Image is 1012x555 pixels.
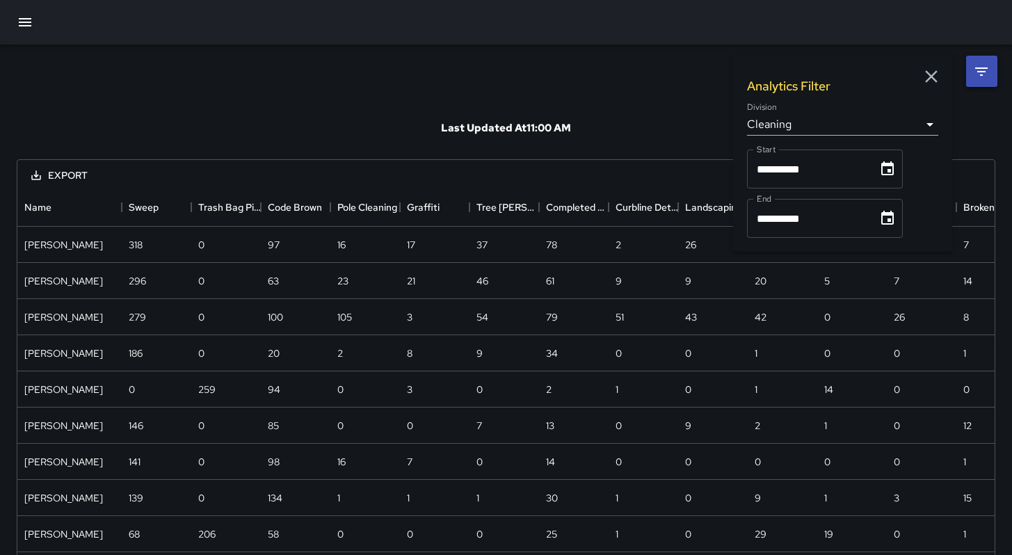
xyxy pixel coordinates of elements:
[407,455,412,469] div: 7
[17,188,122,227] div: Name
[963,491,972,505] div: 15
[268,188,322,227] div: Code Brown
[198,188,261,227] div: Trash Bag Pickup
[616,238,621,252] div: 2
[268,527,279,541] div: 58
[407,188,440,227] div: Graffiti
[476,346,483,360] div: 9
[685,310,697,324] div: 43
[755,455,761,469] div: 0
[400,188,469,227] div: Graffiti
[616,346,622,360] div: 0
[24,527,103,541] div: Nicolas Vega
[685,491,691,505] div: 0
[476,383,483,396] div: 0
[824,274,830,288] div: 5
[616,274,622,288] div: 9
[963,310,969,324] div: 8
[129,310,146,324] div: 279
[24,274,103,288] div: Katherine Treminio
[824,383,833,396] div: 14
[129,383,135,396] div: 0
[894,346,900,360] div: 0
[546,455,555,469] div: 14
[824,346,830,360] div: 0
[616,491,618,505] div: 1
[685,274,691,288] div: 9
[337,346,343,360] div: 2
[198,491,204,505] div: 0
[407,491,410,505] div: 1
[337,527,344,541] div: 0
[407,274,415,288] div: 21
[894,274,899,288] div: 7
[894,383,900,396] div: 0
[963,238,969,252] div: 7
[747,78,830,94] h1: Analytics Filter
[963,527,966,541] div: 1
[963,346,966,360] div: 1
[757,143,776,155] label: Start
[874,155,901,183] button: Choose date, selected date is Aug 17, 2025
[198,274,204,288] div: 0
[963,274,972,288] div: 14
[616,455,622,469] div: 0
[407,419,413,433] div: 0
[198,455,204,469] div: 0
[476,419,482,433] div: 7
[894,310,905,324] div: 26
[122,188,191,227] div: Sweep
[546,346,558,360] div: 34
[476,274,488,288] div: 46
[963,383,970,396] div: 0
[129,238,143,252] div: 318
[894,419,900,433] div: 0
[755,274,766,288] div: 20
[198,346,204,360] div: 0
[546,238,557,252] div: 78
[546,491,558,505] div: 30
[685,238,696,252] div: 26
[268,419,279,433] div: 85
[476,527,483,541] div: 0
[894,455,900,469] div: 0
[887,188,956,227] div: Big Belly
[407,310,412,324] div: 3
[747,102,777,113] label: Division
[546,310,558,324] div: 79
[129,188,159,227] div: Sweep
[268,346,280,360] div: 20
[755,346,757,360] div: 1
[894,527,900,541] div: 0
[539,188,609,227] div: Completed Trash Bags
[685,527,691,541] div: 0
[337,238,346,252] div: 16
[337,491,340,505] div: 1
[407,238,415,252] div: 17
[268,238,280,252] div: 97
[616,310,624,324] div: 51
[755,491,761,505] div: 9
[546,188,609,227] div: Completed Trash Bags
[824,527,833,541] div: 19
[747,113,938,136] div: Cleaning
[963,419,972,433] div: 12
[337,455,346,469] div: 16
[268,455,280,469] div: 98
[268,310,283,324] div: 100
[755,527,766,541] div: 29
[407,383,412,396] div: 3
[824,310,830,324] div: 0
[337,419,344,433] div: 0
[337,310,352,324] div: 105
[546,419,554,433] div: 13
[261,188,330,227] div: Code Brown
[616,527,618,541] div: 1
[616,419,622,433] div: 0
[198,238,204,252] div: 0
[476,310,488,324] div: 54
[129,274,146,288] div: 296
[678,188,748,227] div: Landscaping
[685,383,691,396] div: 0
[20,163,99,188] button: Export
